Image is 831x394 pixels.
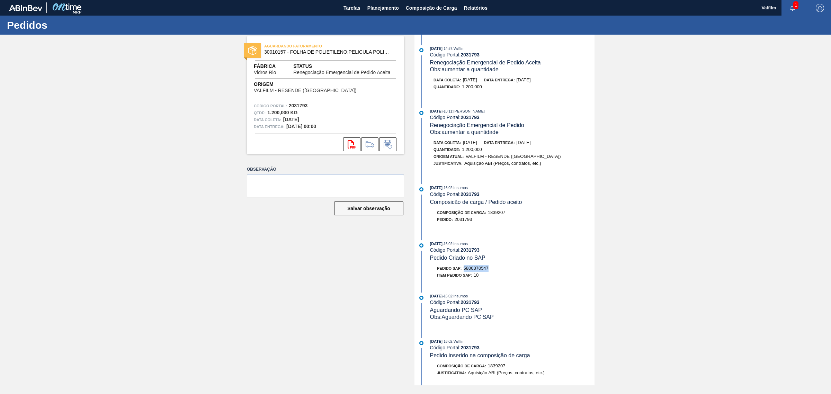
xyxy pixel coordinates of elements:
[437,266,462,270] span: Pedido SAP:
[430,60,541,65] span: Renegociação Emergencial de Pedido Aceita
[464,4,488,12] span: Relatórios
[443,340,452,343] span: - 16:02
[247,164,404,174] label: Observação
[434,147,460,152] span: Quantidade :
[434,141,461,145] span: Data coleta:
[254,81,376,88] span: Origem
[430,314,494,320] span: Obs: Aguardando PC SAP
[434,154,464,159] span: Origem Atual:
[293,63,397,70] span: Status
[430,352,530,358] span: Pedido inserido na composição de carga
[461,247,480,253] strong: 2031793
[264,43,361,50] span: AGUARDANDO FATURAMENTO
[464,161,541,166] span: Aquisição ABI (Preços, contratos, etc.)
[437,273,472,277] span: Item pedido SAP:
[443,47,452,51] span: - 14:57
[264,50,390,55] span: 30010157 - FOLHA DE POLIETILENO;PELICULA POLIETILEN
[9,5,42,11] img: TNhmsLtSVTkK8tSr43FrP2fwEKptu5GPRR3wAAAABJRU5ErkJggg==
[379,137,396,151] div: Informar alteração no pedido
[443,109,452,113] span: - 10:11
[419,48,423,52] img: atual
[430,255,485,261] span: Pedido Criado no SAP
[484,141,515,145] span: Data entrega:
[437,217,453,222] span: Pedido :
[430,345,595,350] div: Código Portal:
[286,124,316,129] strong: [DATE] 00:00
[254,102,287,109] span: Código Portal:
[437,211,486,215] span: Composição de Carga :
[430,191,595,197] div: Código Portal:
[452,109,485,113] span: : [PERSON_NAME]
[430,339,443,343] span: [DATE]
[430,199,522,205] span: Composicão de carga / Pedido aceito
[419,296,423,300] img: atual
[248,46,257,55] img: status
[430,115,595,120] div: Código Portal:
[434,161,463,165] span: Justificativa:
[430,299,595,305] div: Código Portal:
[254,70,276,75] span: Vidros Rio
[430,52,595,57] div: Código Portal:
[781,3,804,13] button: Notificações
[443,242,452,246] span: - 16:02
[293,70,390,75] span: Renegociação Emergencial de Pedido Aceita
[461,52,480,57] strong: 2031793
[437,371,466,375] span: Justificativa:
[461,299,480,305] strong: 2031793
[430,46,443,51] span: [DATE]
[267,110,297,115] strong: 1.200,000 KG
[437,364,486,368] span: Composição de Carga :
[7,21,130,29] h1: Pedidos
[419,187,423,191] img: atual
[468,370,545,375] span: Aquisição ABI (Preços, contratos, etc.)
[283,117,299,122] strong: [DATE]
[793,1,798,9] span: 1
[461,115,480,120] strong: 2031793
[419,111,423,115] img: atual
[464,266,489,271] span: 5800370547
[465,154,561,159] span: VALFILM - RESENDE ([GEOGRAPHIC_DATA])
[419,341,423,345] img: atual
[430,247,595,253] div: Código Portal:
[434,85,460,89] span: Quantidade :
[488,210,506,215] span: 1839207
[461,191,480,197] strong: 2031793
[462,84,482,89] span: 1.200,000
[517,77,531,82] span: [DATE]
[461,345,480,350] strong: 2031793
[443,186,452,190] span: - 16:02
[367,4,399,12] span: Planejamento
[430,294,443,298] span: [DATE]
[474,272,479,278] span: 10
[361,137,378,151] div: Ir para Composição de Carga
[463,77,477,82] span: [DATE]
[452,46,464,51] span: : Valfilm
[452,294,468,298] span: : Insumos
[816,4,824,12] img: Logout
[430,66,499,72] span: Obs: aumentar a quantidade
[419,243,423,248] img: atual
[517,140,531,145] span: [DATE]
[334,202,403,215] button: Salvar observação
[462,147,482,152] span: 1.200,000
[430,122,524,128] span: Renegociação Emergencial de Pedido
[430,307,482,313] span: Aguardando PC SAP
[463,140,477,145] span: [DATE]
[434,78,461,82] span: Data coleta:
[430,186,443,190] span: [DATE]
[452,186,468,190] span: : Insumos
[254,123,285,130] span: Data entrega:
[254,109,266,116] span: Qtde :
[455,217,472,222] span: 2031793
[430,109,443,113] span: [DATE]
[343,137,360,151] div: Abrir arquivo PDF
[254,88,356,93] span: VALFILM - RESENDE ([GEOGRAPHIC_DATA])
[443,294,452,298] span: - 16:02
[343,4,360,12] span: Tarefas
[289,103,308,108] strong: 2031793
[430,242,443,246] span: [DATE]
[430,129,499,135] span: Obs: aumentar a quantidade
[254,63,293,70] span: Fábrica
[406,4,457,12] span: Composição de Carga
[452,339,464,343] span: : Valfilm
